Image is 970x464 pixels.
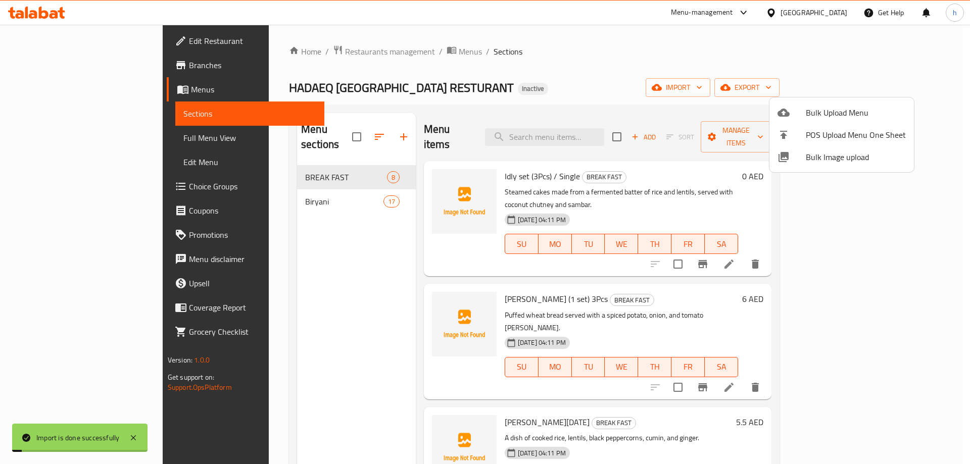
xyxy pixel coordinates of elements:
div: Import is done successfully [36,432,119,443]
span: Bulk Upload Menu [806,107,906,119]
li: Upload bulk menu [769,101,914,124]
span: POS Upload Menu One Sheet [806,129,906,141]
span: Bulk Image upload [806,151,906,163]
li: POS Upload Menu One Sheet [769,124,914,146]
